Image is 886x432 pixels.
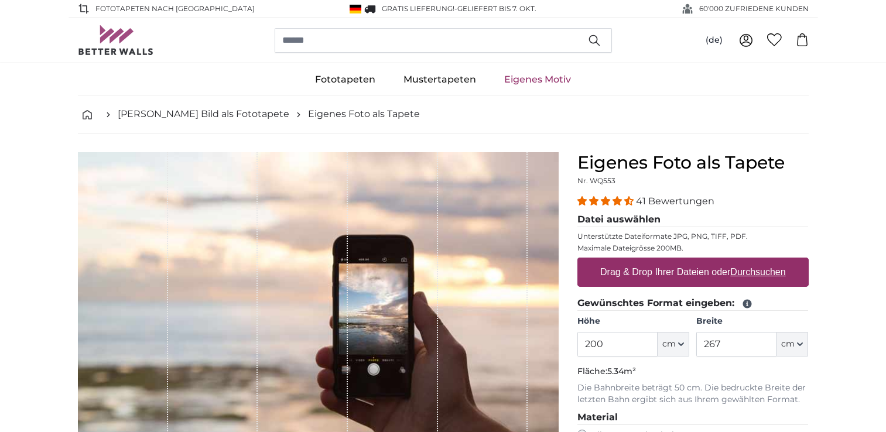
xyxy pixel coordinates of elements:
button: cm [776,332,808,356]
legend: Material [577,410,809,425]
img: Deutschland [350,5,361,13]
a: [PERSON_NAME] Bild als Fototapete [118,107,289,121]
p: Fläche: [577,366,809,378]
span: cm [781,338,795,350]
label: Drag & Drop Ihrer Dateien oder [596,260,791,284]
p: Die Bahnbreite beträgt 50 cm. Die bedruckte Breite der letzten Bahn ergibt sich aus Ihrem gewählt... [577,382,809,406]
h1: Eigenes Foto als Tapete [577,152,809,173]
button: cm [658,332,689,356]
span: GRATIS Lieferung! [382,4,454,13]
span: 41 Bewertungen [636,196,714,207]
a: Eigenes Motiv [490,64,585,95]
button: (de) [696,30,732,51]
span: 60'000 ZUFRIEDENE KUNDEN [699,4,809,14]
span: Nr. WQ553 [577,176,615,185]
span: 4.39 stars [577,196,636,207]
span: 5.34m² [607,366,636,376]
a: Eigenes Foto als Tapete [308,107,420,121]
u: Durchsuchen [730,267,785,277]
span: cm [662,338,676,350]
nav: breadcrumbs [78,95,809,133]
a: Mustertapeten [389,64,490,95]
p: Unterstützte Dateiformate JPG, PNG, TIFF, PDF. [577,232,809,241]
legend: Datei auswählen [577,212,809,227]
p: Maximale Dateigrösse 200MB. [577,244,809,253]
legend: Gewünschtes Format eingeben: [577,296,809,311]
span: Geliefert bis 7. Okt. [457,4,536,13]
a: Fototapeten [301,64,389,95]
label: Höhe [577,316,689,327]
img: Betterwalls [78,25,154,55]
span: - [454,4,536,13]
label: Breite [696,316,808,327]
span: Fototapeten nach [GEOGRAPHIC_DATA] [95,4,255,14]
